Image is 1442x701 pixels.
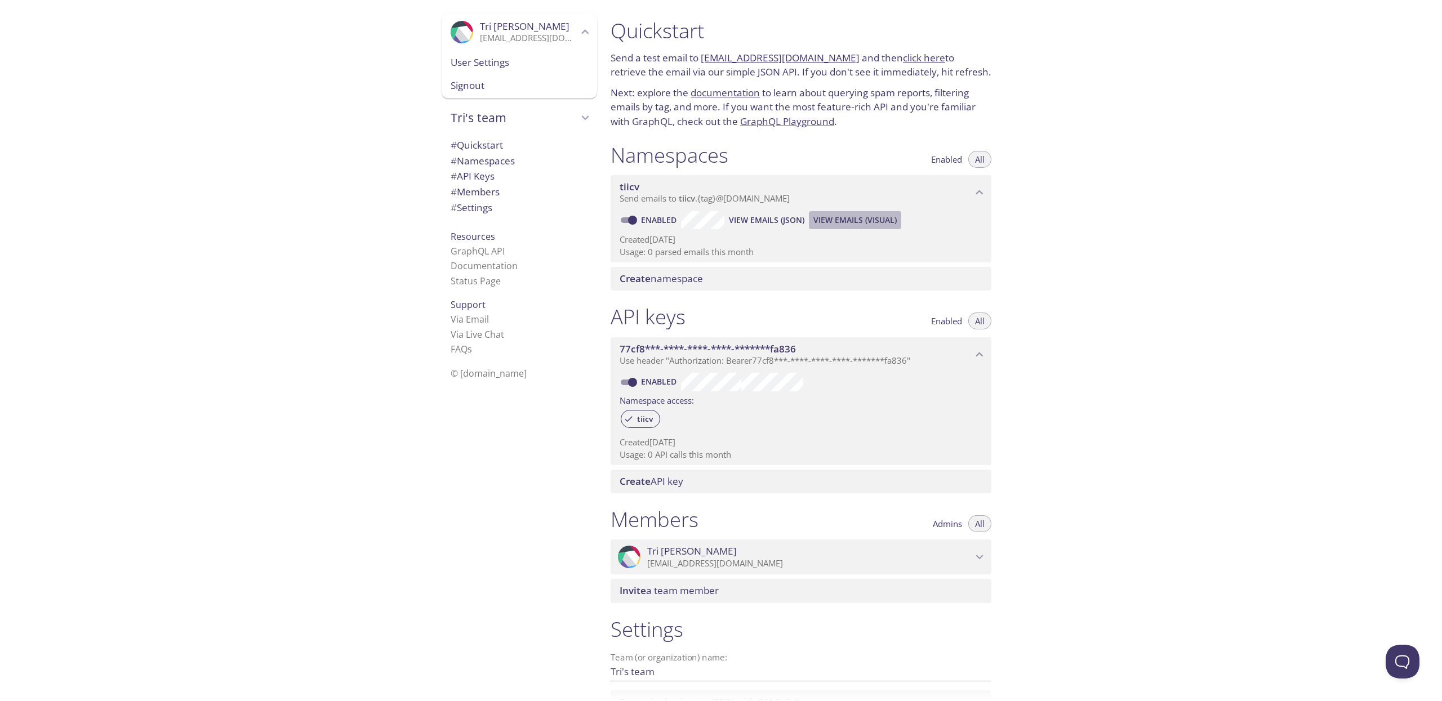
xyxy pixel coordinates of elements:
[620,475,683,488] span: API key
[451,78,588,93] span: Signout
[451,154,515,167] span: Namespaces
[611,142,728,168] h1: Namespaces
[611,579,991,602] div: Invite a team member
[442,153,597,169] div: Namespaces
[468,343,472,355] span: s
[451,55,588,70] span: User Settings
[451,313,489,325] a: Via Email
[451,260,518,272] a: Documentation
[611,653,728,662] label: Team (or organization) name:
[451,230,495,243] span: Resources
[451,139,457,151] span: #
[451,328,504,341] a: Via Live Chat
[442,137,597,153] div: Quickstart
[639,215,681,225] a: Enabled
[451,201,492,214] span: Settings
[1386,645,1419,678] iframe: Help Scout Beacon - Open
[620,584,719,597] span: a team member
[620,193,790,204] span: Send emails to . {tag} @[DOMAIN_NAME]
[611,304,686,329] h1: API keys
[729,213,804,227] span: View Emails (JSON)
[968,515,991,532] button: All
[451,201,457,214] span: #
[620,272,651,285] span: Create
[647,545,737,557] span: Tri [PERSON_NAME]
[701,51,860,64] a: [EMAIL_ADDRESS][DOMAIN_NAME]
[620,584,646,597] span: Invite
[451,185,500,198] span: Members
[451,298,486,311] span: Support
[442,200,597,216] div: Team Settings
[611,175,991,210] div: tiicv namespace
[724,211,809,229] button: View Emails (JSON)
[620,391,694,408] label: Namespace access:
[611,18,991,43] h1: Quickstart
[679,193,695,204] span: tiicv
[611,539,991,574] div: Tri hoang
[620,272,703,285] span: namespace
[442,168,597,184] div: API Keys
[451,169,495,182] span: API Keys
[451,245,505,257] a: GraphQL API
[926,515,969,532] button: Admins
[442,103,597,132] div: Tri's team
[620,234,982,245] p: Created [DATE]
[611,86,991,129] p: Next: explore the to learn about querying spam reports, filtering emails by tag, and more. If you...
[611,617,991,642] h1: Settings
[620,449,982,461] p: Usage: 0 API calls this month
[611,51,991,79] p: Send a test email to and then to retrieve the email via our simple JSON API. If you don't see it ...
[691,86,760,99] a: documentation
[442,51,597,74] div: User Settings
[451,343,472,355] a: FAQ
[451,367,527,379] span: © [DOMAIN_NAME]
[813,213,897,227] span: View Emails (Visual)
[451,169,457,182] span: #
[968,151,991,168] button: All
[620,246,982,258] p: Usage: 0 parsed emails this month
[480,20,569,33] span: Tri [PERSON_NAME]
[968,312,991,329] button: All
[451,139,503,151] span: Quickstart
[809,211,901,229] button: View Emails (Visual)
[611,267,991,291] div: Create namespace
[621,410,660,428] div: tiicv
[903,51,945,64] a: click here
[480,33,578,44] p: [EMAIL_ADDRESS][DOMAIN_NAME]
[630,414,660,424] span: tiicv
[442,14,597,51] div: Tri hoang
[611,470,991,493] div: Create API Key
[639,376,681,387] a: Enabled
[451,275,501,287] a: Status Page
[451,185,457,198] span: #
[620,180,639,193] span: tiicv
[442,74,597,99] div: Signout
[611,507,698,532] h1: Members
[647,558,972,569] p: [EMAIL_ADDRESS][DOMAIN_NAME]
[620,436,982,448] p: Created [DATE]
[924,312,969,329] button: Enabled
[442,184,597,200] div: Members
[924,151,969,168] button: Enabled
[740,115,834,128] a: GraphQL Playground
[451,154,457,167] span: #
[451,110,578,126] span: Tri's team
[620,475,651,488] span: Create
